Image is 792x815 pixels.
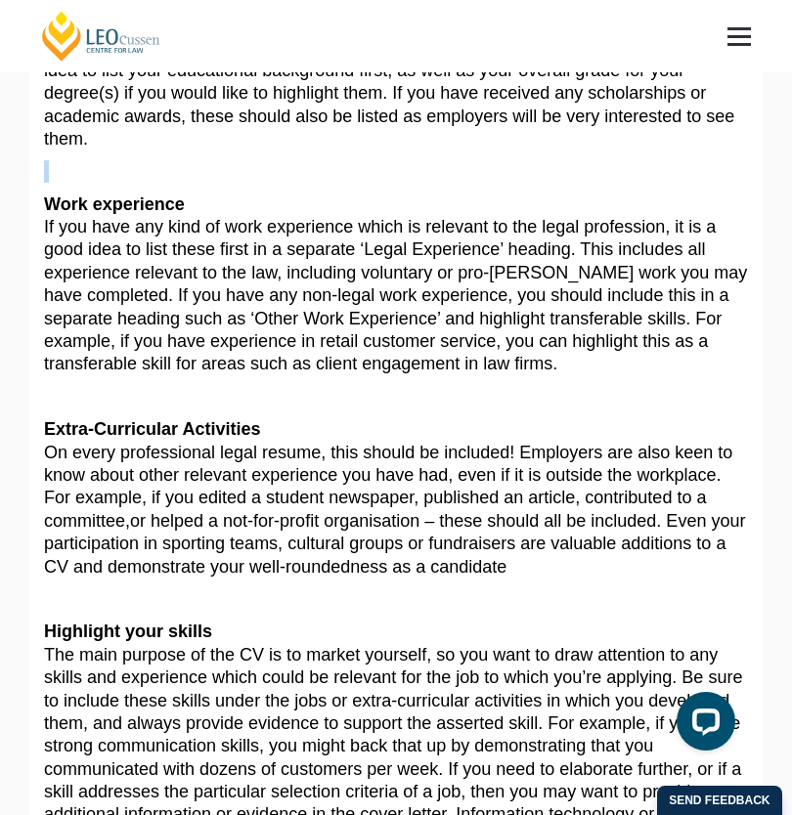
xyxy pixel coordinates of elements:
[39,10,163,63] a: [PERSON_NAME] Centre for Law
[44,418,748,579] p: On every professional legal resume, this should be included! Employers are also keen to know abou...
[44,419,260,439] strong: Extra-Curricular Activities
[44,14,748,150] p: If you are a recent graduate, or your experience in the legal field is still limited, it’s a good...
[44,193,748,376] p: If you have any kind of work experience which is relevant to the legal profession, it is a good i...
[44,622,212,641] strong: Highlight your skills
[661,684,743,766] iframe: LiveChat chat widget
[44,194,185,214] strong: Work experience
